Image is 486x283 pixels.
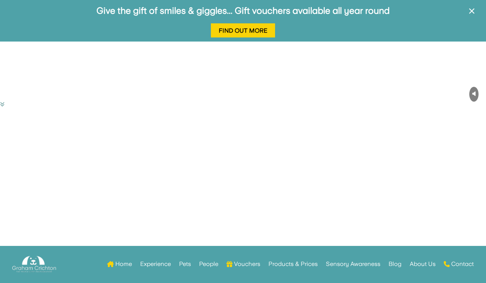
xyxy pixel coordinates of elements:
[389,250,401,279] a: Blog
[468,4,475,18] span: ×
[444,250,474,279] a: Contact
[268,250,318,279] a: Products & Prices
[12,254,56,274] img: Graham Crichton Photography Logo - Graham Crichton - Belfast Family & Pet Photography Studio
[410,250,436,279] a: About Us
[199,250,218,279] a: People
[326,250,380,279] a: Sensory Awareness
[211,23,275,38] a: Find Out More
[465,5,479,27] button: ×
[179,250,191,279] a: Pets
[227,250,260,279] a: Vouchers
[140,250,171,279] a: Experience
[107,250,132,279] a: Home
[96,5,390,16] a: Give the gift of smiles & giggles... Gift vouchers available all year round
